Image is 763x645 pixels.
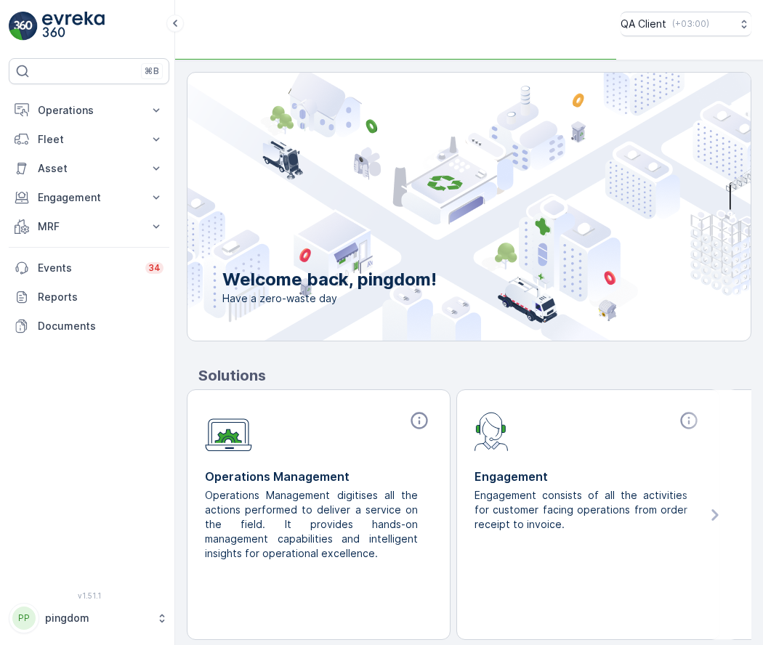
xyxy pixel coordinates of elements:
span: Have a zero-waste day [222,291,437,306]
p: Asset [38,161,140,176]
p: ( +03:00 ) [672,18,709,30]
a: Reports [9,283,169,312]
img: logo [9,12,38,41]
p: QA Client [621,17,666,31]
img: city illustration [122,73,751,341]
p: Operations Management [205,468,432,485]
button: QA Client(+03:00) [621,12,751,36]
p: Engagement [475,468,702,485]
p: MRF [38,219,140,234]
p: pingdom [45,611,149,625]
a: Events34 [9,253,169,283]
p: Engagement [38,190,140,205]
img: logo_light-DOdMpM7g.png [42,12,105,41]
p: Welcome back, pingdom! [222,268,437,291]
p: Reports [38,290,163,304]
img: module-icon [475,410,509,451]
p: Fleet [38,132,140,147]
button: Asset [9,154,169,183]
button: MRF [9,212,169,241]
button: Engagement [9,183,169,212]
p: Engagement consists of all the activities for customer facing operations from order receipt to in... [475,488,690,532]
button: Fleet [9,125,169,154]
p: Documents [38,319,163,333]
div: PP [12,607,36,630]
a: Documents [9,312,169,341]
p: Operations Management digitises all the actions performed to deliver a service on the field. It p... [205,488,421,561]
p: Events [38,261,137,275]
img: module-icon [205,410,252,452]
p: ⌘B [145,65,159,77]
p: Solutions [198,365,751,386]
p: 34 [148,262,161,274]
button: Operations [9,96,169,125]
button: PPpingdom [9,603,169,633]
p: Operations [38,103,140,118]
span: v 1.51.1 [9,591,169,600]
